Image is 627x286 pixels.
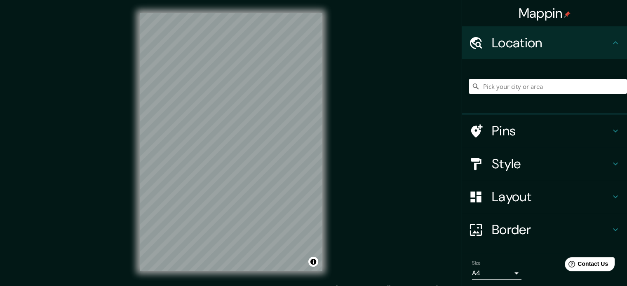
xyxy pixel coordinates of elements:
[554,254,618,277] iframe: Help widget launcher
[492,35,611,51] h4: Location
[462,180,627,213] div: Layout
[308,257,318,267] button: Toggle attribution
[492,156,611,172] h4: Style
[492,123,611,139] h4: Pins
[462,26,627,59] div: Location
[472,267,521,280] div: A4
[492,221,611,238] h4: Border
[492,188,611,205] h4: Layout
[462,114,627,147] div: Pins
[140,13,322,271] canvas: Map
[564,11,571,18] img: pin-icon.png
[462,213,627,246] div: Border
[472,260,481,267] label: Size
[519,5,571,21] h4: Mappin
[469,79,627,94] input: Pick your city or area
[462,147,627,180] div: Style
